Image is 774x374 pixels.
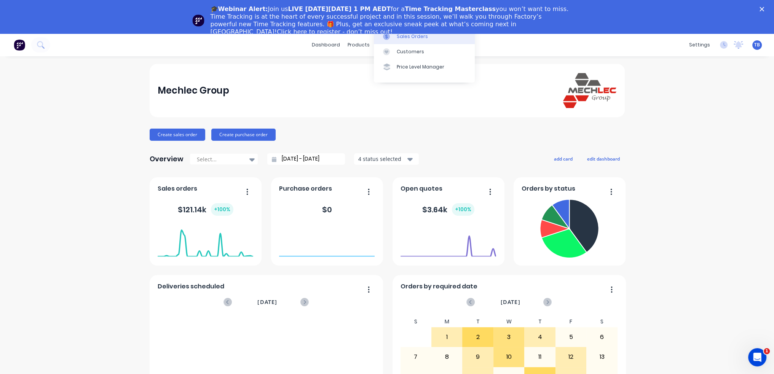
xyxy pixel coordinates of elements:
div: T [462,316,493,327]
div: Customers [397,48,424,55]
span: Open quotes [401,184,442,193]
span: Sales orders [158,184,197,193]
div: settings [685,39,714,51]
div: S [586,316,618,327]
div: 13 [587,347,617,366]
span: TB [754,41,760,48]
div: products [344,39,373,51]
div: Close [760,7,767,11]
button: Create sales order [150,129,205,141]
div: W [493,316,525,327]
span: [DATE] [500,298,520,306]
div: S [400,316,431,327]
span: 1 [764,348,770,354]
div: 4 [525,328,555,347]
div: sales [373,39,394,51]
div: 4 status selected [358,155,406,163]
a: Sales Orders [374,29,475,44]
div: 7 [401,347,431,366]
a: dashboard [308,39,344,51]
div: 11 [525,347,555,366]
span: [DATE] [257,298,277,306]
div: 1 [432,328,462,347]
div: $ 0 [322,204,332,215]
div: + 100 % [211,203,233,216]
img: Profile image for Team [192,14,204,27]
button: add card [549,154,578,164]
div: 8 [432,347,462,366]
button: edit dashboard [582,154,625,164]
div: 9 [463,347,493,366]
div: 3 [494,328,524,347]
div: + 100 % [452,203,474,216]
button: 4 status selected [354,153,419,165]
div: 6 [587,328,617,347]
div: F [555,316,587,327]
a: Price Level Manager [374,59,475,75]
span: Orders by status [522,184,575,193]
a: Customers [374,44,475,59]
span: Deliveries scheduled [158,282,224,291]
div: $ 3.64k [422,203,474,216]
button: Create purchase order [211,129,276,141]
iframe: Intercom live chat [748,348,766,366]
div: 5 [556,328,586,347]
img: Factory [14,39,25,51]
span: Purchase orders [279,184,332,193]
div: 10 [494,347,524,366]
div: Price Level Manager [397,64,444,70]
div: Join us for a you won’t want to miss. Time Tracking is at the heart of every successful project a... [211,5,570,36]
div: 12 [556,347,586,366]
div: Overview [150,151,184,167]
div: M [431,316,463,327]
div: $ 121.14k [178,203,233,216]
a: Click here to register - don’t miss out! [277,28,393,35]
div: 2 [463,328,493,347]
b: LIVE [DATE][DATE] 1 PM AEDT [288,5,391,13]
div: Sales Orders [397,33,428,40]
div: T [524,316,555,327]
b: 🎓Webinar Alert: [211,5,268,13]
img: Mechlec Group [563,73,616,108]
div: Mechlec Group [158,83,229,98]
b: Time Tracking Masterclass [405,5,496,13]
